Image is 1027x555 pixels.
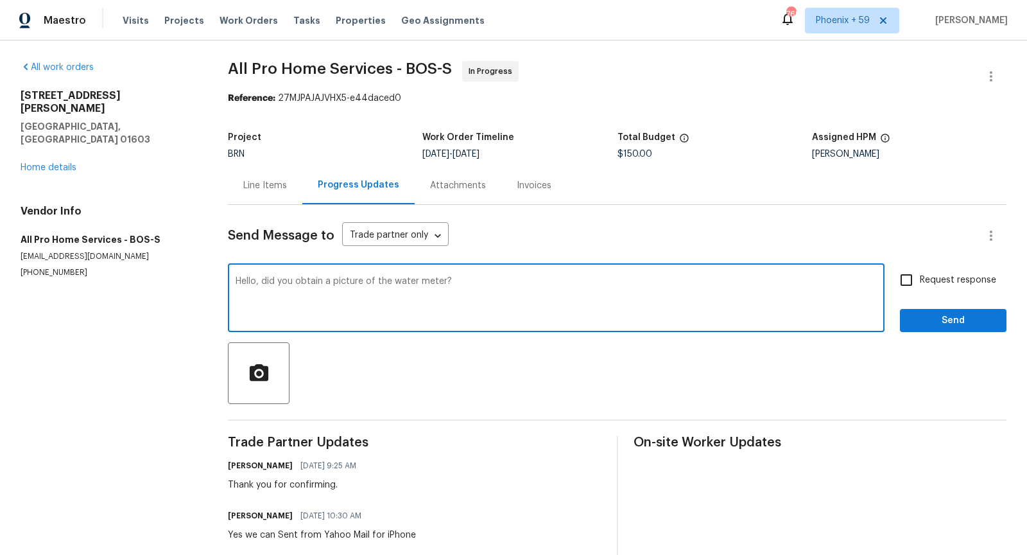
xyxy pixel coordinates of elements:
[228,133,261,142] h5: Project
[220,14,278,27] span: Work Orders
[228,94,275,103] b: Reference:
[243,179,287,192] div: Line Items
[453,150,479,159] span: [DATE]
[21,89,197,115] h2: [STREET_ADDRESS][PERSON_NAME]
[816,14,870,27] span: Phoenix + 59
[930,14,1008,27] span: [PERSON_NAME]
[812,150,1006,159] div: [PERSON_NAME]
[21,233,197,246] h5: All Pro Home Services - BOS-S
[422,133,514,142] h5: Work Order Timeline
[228,436,601,449] span: Trade Partner Updates
[228,61,452,76] span: All Pro Home Services - BOS-S
[617,133,675,142] h5: Total Budget
[228,479,364,491] div: Thank you for confirming.
[318,179,399,191] div: Progress Updates
[164,14,204,27] span: Projects
[422,150,479,159] span: -
[21,251,197,262] p: [EMAIL_ADDRESS][DOMAIN_NAME]
[422,150,449,159] span: [DATE]
[123,14,149,27] span: Visits
[880,133,890,150] span: The hpm assigned to this work order.
[336,14,386,27] span: Properties
[21,163,76,172] a: Home details
[228,529,416,542] div: Yes we can Sent from Yahoo Mail for iPhone
[634,436,1006,449] span: On-site Worker Updates
[300,509,361,522] span: [DATE] 10:30 AM
[228,459,293,472] h6: [PERSON_NAME]
[812,133,876,142] h5: Assigned HPM
[469,65,517,78] span: In Progress
[300,459,356,472] span: [DATE] 9:25 AM
[21,205,197,218] h4: Vendor Info
[679,133,689,150] span: The total cost of line items that have been proposed by Opendoor. This sum includes line items th...
[44,14,86,27] span: Maestro
[21,120,197,146] h5: [GEOGRAPHIC_DATA], [GEOGRAPHIC_DATA] 01603
[430,179,486,192] div: Attachments
[228,150,245,159] span: BRN
[900,309,1006,333] button: Send
[910,313,996,329] span: Send
[617,150,652,159] span: $150.00
[236,277,877,322] textarea: Hello, did you obtain a picture of the water meter?
[21,267,197,278] p: [PHONE_NUMBER]
[342,225,449,247] div: Trade partner only
[401,14,485,27] span: Geo Assignments
[517,179,551,192] div: Invoices
[228,509,293,522] h6: [PERSON_NAME]
[920,274,996,287] span: Request response
[21,63,94,72] a: All work orders
[293,16,320,25] span: Tasks
[786,8,795,21] div: 768
[228,229,334,242] span: Send Message to
[228,92,1006,105] div: 27MJPAJAJVHX5-e44daced0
